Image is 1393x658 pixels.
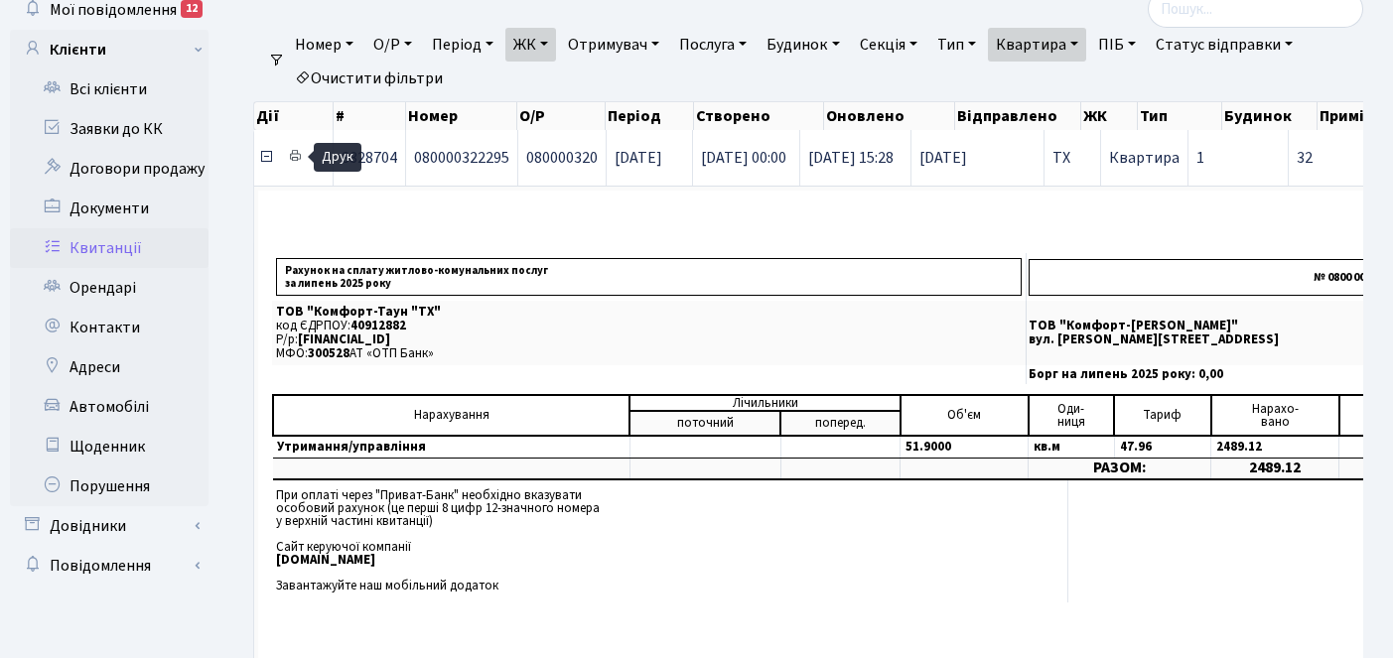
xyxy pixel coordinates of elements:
a: Період [424,28,501,62]
th: Тип [1138,102,1221,130]
a: ЖК [505,28,556,62]
th: Створено [694,102,825,130]
span: 080000322295 [414,147,509,169]
a: О/Р [365,28,420,62]
a: Будинок [759,28,847,62]
p: код ЄДРПОУ: [276,320,1022,332]
span: [DATE] [615,147,662,169]
a: Отримувач [560,28,667,62]
a: Послуга [671,28,755,62]
span: [DATE] 00:00 [701,147,786,169]
th: Будинок [1222,102,1318,130]
p: ТОВ "Комфорт-Таун "ТХ" [276,306,1022,319]
td: 47.96 [1114,436,1211,459]
span: 3328704 [342,147,397,169]
span: [DATE] [919,150,1036,166]
th: Оновлено [824,102,955,130]
td: Тариф [1114,395,1211,436]
td: При оплаті через "Приват-Банк" необхідно вказувати особовий рахунок (це перші 8 цифр 12-значного ... [272,480,1067,602]
div: Друк [314,143,361,172]
a: Договори продажу [10,149,209,189]
td: поперед. [780,411,900,436]
span: 1 [1196,147,1204,169]
a: Клієнти [10,30,209,69]
b: [DOMAIN_NAME] [276,551,375,569]
td: РАЗОМ: [1029,459,1211,479]
span: 300528 [308,344,349,362]
span: 080000320 [526,147,598,169]
span: ТХ [1052,150,1092,166]
span: 40912882 [350,317,406,334]
span: [FINANCIAL_ID] [298,330,390,348]
th: О/Р [517,102,606,130]
a: Повідомлення [10,546,209,586]
a: Секція [852,28,925,62]
span: Квартира [1109,147,1180,169]
th: ЖК [1081,102,1138,130]
a: Орендарі [10,268,209,308]
td: Лічильники [629,395,900,411]
th: Період [606,102,694,130]
td: Оди- ниця [1029,395,1114,436]
a: Довідники [10,506,209,546]
a: Очистити фільтри [287,62,451,95]
td: Утримання/управління [273,436,629,459]
a: Тип [929,28,984,62]
a: Всі клієнти [10,69,209,109]
td: Нарахування [273,395,629,436]
td: поточний [629,411,780,436]
a: ПІБ [1090,28,1144,62]
a: Автомобілі [10,387,209,427]
p: Рахунок на сплату житлово-комунальних послуг за липень 2025 року [276,258,1022,296]
a: Документи [10,189,209,228]
a: Квитанції [10,228,209,268]
a: Порушення [10,466,209,506]
p: Р/р: [276,333,1022,346]
a: Контакти [10,308,209,347]
td: 2489.12 [1211,459,1339,479]
td: Нарахо- вано [1211,395,1339,436]
td: Об'єм [901,395,1029,436]
a: Номер [287,28,361,62]
td: 51.9000 [901,436,1029,459]
th: # [334,102,406,130]
th: Дії [254,102,334,130]
th: Номер [406,102,517,130]
a: Статус відправки [1148,28,1301,62]
p: МФО: АТ «ОТП Банк» [276,347,1022,360]
a: Адреси [10,347,209,387]
td: кв.м [1029,436,1114,459]
td: 2489.12 [1211,436,1339,459]
th: Відправлено [955,102,1082,130]
span: [DATE] 15:28 [808,147,894,169]
a: Заявки до КК [10,109,209,149]
a: Квартира [988,28,1086,62]
a: Щоденник [10,427,209,466]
